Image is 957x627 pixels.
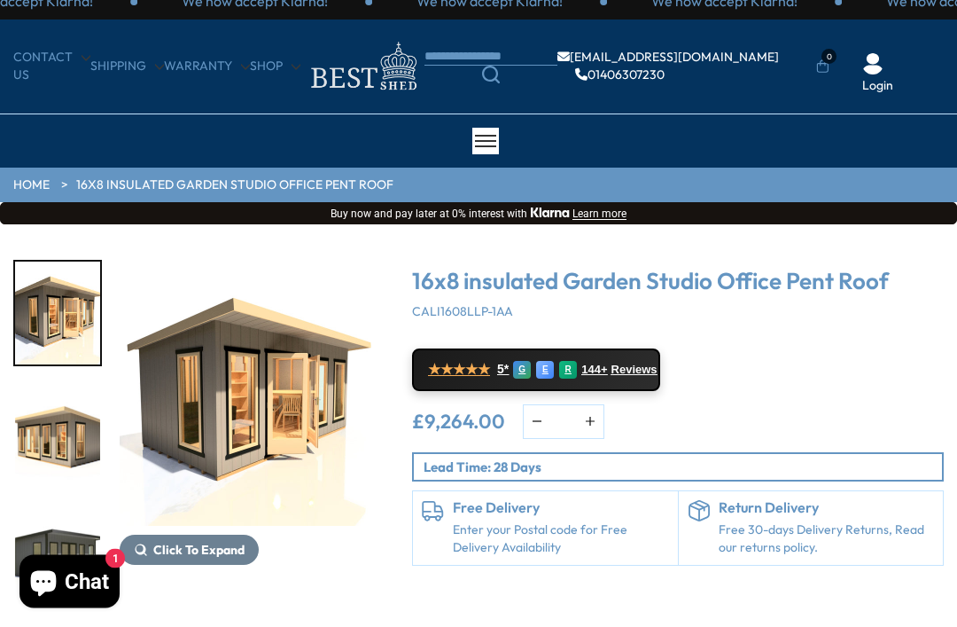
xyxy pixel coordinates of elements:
img: 16x8 insulated Garden Studio Office Pent Roof - Best Shed [120,261,385,527]
inbox-online-store-chat: Shopify online store chat [14,555,125,613]
a: Search [424,67,557,84]
a: HOME [13,177,50,195]
a: CONTACT US [13,50,90,84]
img: Cali16x8RH_83f50907-4f5f-4886-b2d6-832d0e2ef237_200x200.jpg [15,387,100,490]
div: 1 / 10 [120,261,385,615]
h6: Return Delivery [719,501,935,517]
span: CALI1608LLP-1AA [412,304,513,320]
a: Enter your Postal code for Free Delivery Availability [453,522,669,557]
p: Free 30-days Delivery Returns, Read our returns policy. [719,522,935,557]
button: Click To Expand [120,536,259,566]
ins: £9,264.00 [412,412,505,432]
span: Click To Expand [153,543,245,559]
span: Reviews [611,364,657,378]
a: 01406307230 [575,69,665,82]
div: 2 / 10 [13,385,102,491]
a: 0 [816,59,829,76]
img: Cali16x8LHajar_e3d77e26-6c4e-4916-9722-a9fc351ba94b_200x200.jpg [15,263,100,365]
div: G [513,362,531,380]
img: User Icon [862,54,883,75]
span: 0 [821,50,836,65]
a: [EMAIL_ADDRESS][DOMAIN_NAME] [557,51,779,64]
h3: 16x8 insulated Garden Studio Office Pent Roof [412,270,944,295]
div: R [559,362,577,380]
a: Login [862,78,893,96]
a: Shipping [90,59,164,76]
a: Shop [250,59,300,76]
div: E [536,362,554,380]
div: 3 / 10 [13,509,102,615]
p: Lead Time: 28 Days [424,458,942,477]
img: logo [300,38,424,96]
h6: Free Delivery [453,501,669,517]
a: Warranty [164,59,250,76]
div: 1 / 10 [13,261,102,367]
img: Cali16x8030_2_276e4a1c-fe4f-4cce-9e68-3f81253e35b6_200x200.jpg [15,511,100,614]
span: 144+ [581,364,607,378]
a: 16x8 insulated Garden Studio Office Pent Roof [76,177,393,195]
a: ★★★★★ 5* G E R 144+ Reviews [412,349,660,392]
span: ★★★★★ [428,362,490,379]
